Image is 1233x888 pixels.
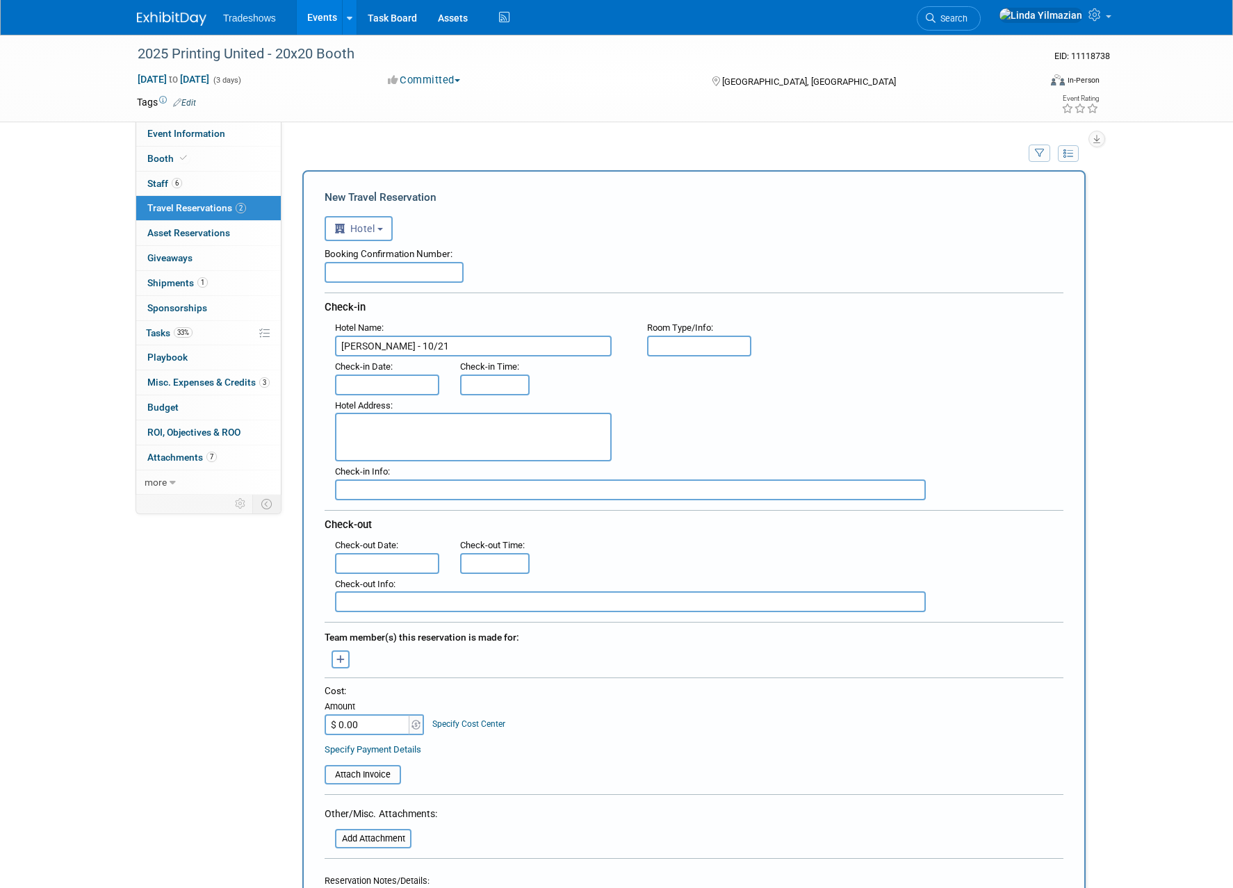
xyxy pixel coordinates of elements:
span: Event ID: 11118738 [1054,51,1110,61]
span: Room Type/Info [647,322,711,333]
span: to [167,74,180,85]
a: Tasks33% [136,321,281,345]
span: Misc. Expenses & Credits [147,377,270,388]
span: 1 [197,277,208,288]
span: Check-in Info [335,466,388,477]
span: Check-in Date [335,361,391,372]
span: Giveaways [147,252,193,263]
a: Attachments7 [136,445,281,470]
button: Hotel [325,216,393,241]
td: Tags [137,95,196,109]
span: 33% [174,327,193,338]
span: 6 [172,178,182,188]
small: : [335,400,393,411]
span: Hotel Name [335,322,382,333]
a: Asset Reservations [136,221,281,245]
span: Tasks [146,327,193,338]
a: more [136,470,281,495]
img: ExhibitDay [137,12,206,26]
a: Specify Payment Details [325,744,421,755]
div: Event Rating [1061,95,1099,102]
td: Personalize Event Tab Strip [229,495,253,513]
span: 3 [259,377,270,388]
small: : [647,322,713,333]
small: : [335,579,395,589]
span: Travel Reservations [147,202,246,213]
span: Booth [147,153,190,164]
small: : [460,540,525,550]
a: Giveaways [136,246,281,270]
i: Filter by Traveler [1035,149,1045,158]
span: Budget [147,402,179,413]
span: ROI, Objectives & ROO [147,427,240,438]
div: Other/Misc. Attachments: [325,807,437,824]
img: Linda Yilmazian [999,8,1083,23]
div: Booking Confirmation Number: [325,241,1063,262]
span: Sponsorships [147,302,207,313]
span: Check-in Time [460,361,517,372]
a: Playbook [136,345,281,370]
small: : [335,466,390,477]
small: : [335,322,384,333]
span: Check-out Info [335,579,393,589]
span: Check-out Date [335,540,396,550]
a: Search [917,6,981,31]
span: Asset Reservations [147,227,230,238]
span: 2 [236,203,246,213]
a: Sponsorships [136,296,281,320]
span: Event Information [147,128,225,139]
button: Committed [383,73,466,88]
span: Check-in [325,301,366,313]
span: (3 days) [212,76,241,85]
span: [GEOGRAPHIC_DATA], [GEOGRAPHIC_DATA] [722,76,896,87]
span: Hotel [334,223,375,234]
div: In-Person [1067,75,1100,85]
div: 2025 Printing United - 20x20 Booth [133,42,1018,67]
img: Format-Inperson.png [1051,74,1065,85]
small: : [460,361,519,372]
div: New Travel Reservation [325,190,1063,205]
span: Search [936,13,967,24]
div: Team member(s) this reservation is made for: [325,625,1063,647]
span: 7 [206,452,217,462]
div: Cost: [325,684,1063,698]
a: Event Information [136,122,281,146]
a: ROI, Objectives & ROO [136,420,281,445]
span: Tradeshows [223,13,276,24]
body: Rich Text Area. Press ALT-0 for help. [8,6,719,20]
a: Edit [173,98,196,108]
span: Attachments [147,452,217,463]
span: Staff [147,178,182,189]
span: Hotel Address [335,400,391,411]
span: Check-out Time [460,540,523,550]
td: Toggle Event Tabs [253,495,281,513]
i: Booth reservation complete [180,154,187,162]
span: more [145,477,167,488]
a: Travel Reservations2 [136,196,281,220]
a: Booth [136,147,281,171]
small: : [335,361,393,372]
a: Shipments1 [136,271,281,295]
small: : [335,540,398,550]
span: Shipments [147,277,208,288]
a: Staff6 [136,172,281,196]
a: Misc. Expenses & Credits3 [136,370,281,395]
span: Check-out [325,518,372,531]
div: Event Format [956,72,1100,93]
span: [DATE] [DATE] [137,73,210,85]
span: Playbook [147,352,188,363]
div: Amount [325,700,425,714]
a: Budget [136,395,281,420]
a: Specify Cost Center [432,719,505,729]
